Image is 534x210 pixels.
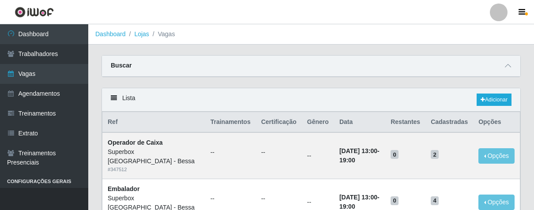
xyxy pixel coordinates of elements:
[339,194,377,201] time: [DATE] 13:00
[339,157,355,164] time: 19:00
[302,112,334,133] th: Gênero
[334,112,385,133] th: Data
[211,148,251,157] ul: --
[95,30,126,37] a: Dashboard
[477,94,511,106] a: Adicionar
[211,194,251,203] ul: --
[339,147,380,164] strong: -
[205,112,256,133] th: Trainamentos
[473,112,520,133] th: Opções
[478,195,515,210] button: Opções
[478,148,515,164] button: Opções
[391,196,399,205] span: 0
[431,150,439,159] span: 2
[102,112,205,133] th: Ref
[111,62,132,69] strong: Buscar
[302,132,334,179] td: --
[339,203,355,210] time: 19:00
[149,30,175,39] li: Vagas
[108,185,139,192] strong: Embalador
[431,196,439,205] span: 4
[108,147,200,166] div: Superbox [GEOGRAPHIC_DATA] - Bessa
[385,112,425,133] th: Restantes
[134,30,149,37] a: Lojas
[261,148,297,157] ul: --
[88,24,534,45] nav: breadcrumb
[425,112,473,133] th: Cadastradas
[15,7,54,18] img: CoreUI Logo
[108,139,163,146] strong: Operador de Caixa
[391,150,399,159] span: 0
[108,166,200,173] div: # 347512
[261,194,297,203] ul: --
[102,88,520,112] div: Lista
[256,112,302,133] th: Certificação
[339,147,377,154] time: [DATE] 13:00
[339,194,380,210] strong: -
